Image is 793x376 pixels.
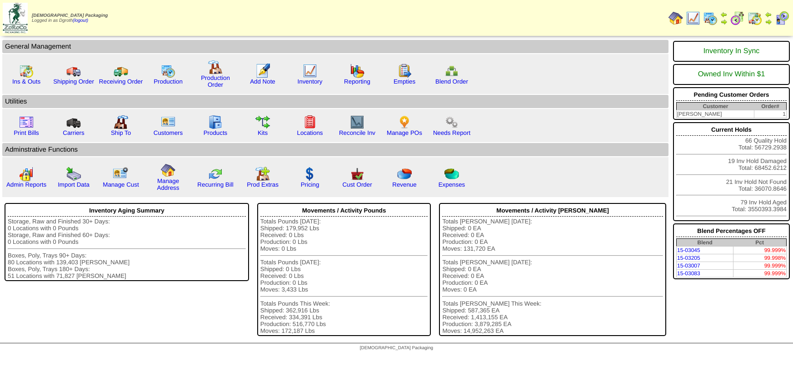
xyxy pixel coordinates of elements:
[720,18,728,25] img: arrowright.gif
[733,239,786,247] th: Pct
[350,64,364,78] img: graph.gif
[73,18,88,23] a: (logout)
[720,11,728,18] img: arrowleft.gif
[673,122,790,221] div: 66 Quality Hold Total: 56729.2938 19 Inv Hold Damaged Total: 68452.6212 21 Inv Hold Not Found Tot...
[435,78,468,85] a: Blend Order
[154,78,183,85] a: Production
[8,218,246,279] div: Storage, Raw and Finished 30+ Days: 0 Locations with 0 Pounds Storage, Raw and Finished 60+ Days:...
[3,3,28,33] img: zoroco-logo-small.webp
[19,64,34,78] img: calendarinout.gif
[686,11,700,25] img: line_graph.gif
[677,262,700,269] a: 15-03007
[99,78,143,85] a: Receiving Order
[350,115,364,129] img: line_graph2.gif
[303,115,317,129] img: locations.gif
[754,110,787,118] td: 1
[14,129,39,136] a: Print Bills
[53,78,94,85] a: Shipping Order
[394,78,415,85] a: Empties
[204,129,228,136] a: Products
[765,11,772,18] img: arrowleft.gif
[247,181,279,188] a: Prod Extras
[161,64,175,78] img: calendarprod.gif
[260,218,428,334] div: Totals Pounds [DATE]: Shipped: 179,952 Lbs Received: 0 Lbs Production: 0 Lbs Moves: 0 Lbs Totals ...
[442,218,663,334] div: Totals [PERSON_NAME] [DATE]: Shipped: 0 EA Received: 0 EA Production: 0 EA Moves: 131,720 EA Tota...
[113,167,130,181] img: managecust.png
[2,40,668,53] td: General Management
[444,115,459,129] img: workflow.png
[303,64,317,78] img: line_graph.gif
[32,13,108,18] span: [DEMOGRAPHIC_DATA] Packaging
[703,11,718,25] img: calendarprod.gif
[360,346,433,351] span: [DEMOGRAPHIC_DATA] Packaging
[19,167,34,181] img: graph2.png
[111,129,131,136] a: Ship To
[2,143,668,156] td: Adminstrative Functions
[676,103,754,110] th: Customer
[114,64,128,78] img: truck2.gif
[677,270,700,277] a: 15-03083
[8,205,246,217] div: Inventory Aging Summary
[676,124,787,136] div: Current Holds
[676,43,787,60] div: Inventory In Sync
[66,115,81,129] img: truck3.gif
[6,181,46,188] a: Admin Reports
[255,115,270,129] img: workflow.gif
[154,129,183,136] a: Customers
[208,60,223,74] img: factory.gif
[397,115,412,129] img: po.png
[676,225,787,237] div: Blend Percentages OFF
[733,254,786,262] td: 99.998%
[344,78,370,85] a: Reporting
[433,129,470,136] a: Needs Report
[208,115,223,129] img: cabinet.gif
[12,78,40,85] a: Ins & Outs
[733,247,786,254] td: 99.999%
[250,78,275,85] a: Add Note
[63,129,84,136] a: Carriers
[444,64,459,78] img: network.png
[397,64,412,78] img: workorder.gif
[775,11,789,25] img: calendarcustomer.gif
[161,163,175,178] img: home.gif
[114,115,128,129] img: factory2.gif
[397,167,412,181] img: pie_chart.png
[161,115,175,129] img: customers.gif
[208,167,223,181] img: reconcile.gif
[765,18,772,25] img: arrowright.gif
[730,11,745,25] img: calendarblend.gif
[2,95,668,108] td: Utilities
[392,181,416,188] a: Revenue
[197,181,233,188] a: Recurring Bill
[255,64,270,78] img: orders.gif
[201,74,230,88] a: Production Order
[733,262,786,270] td: 99.999%
[157,178,180,191] a: Manage Address
[676,66,787,83] div: Owned Inv Within $1
[754,103,787,110] th: Order#
[350,167,364,181] img: cust_order.png
[442,205,663,217] div: Movements / Activity [PERSON_NAME]
[58,181,90,188] a: Import Data
[677,247,700,253] a: 15-03045
[439,181,465,188] a: Expenses
[32,13,108,23] span: Logged in as Dgroth
[676,89,787,101] div: Pending Customer Orders
[748,11,762,25] img: calendarinout.gif
[676,110,754,118] td: [PERSON_NAME]
[387,129,422,136] a: Manage POs
[339,129,375,136] a: Reconcile Inv
[258,129,268,136] a: Kits
[733,270,786,277] td: 99.999%
[103,181,139,188] a: Manage Cust
[444,167,459,181] img: pie_chart2.png
[676,239,733,247] th: Blend
[19,115,34,129] img: invoice2.gif
[303,167,317,181] img: dollar.gif
[260,205,428,217] div: Movements / Activity Pounds
[297,129,323,136] a: Locations
[66,64,81,78] img: truck.gif
[342,181,372,188] a: Cust Order
[298,78,323,85] a: Inventory
[66,167,81,181] img: import.gif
